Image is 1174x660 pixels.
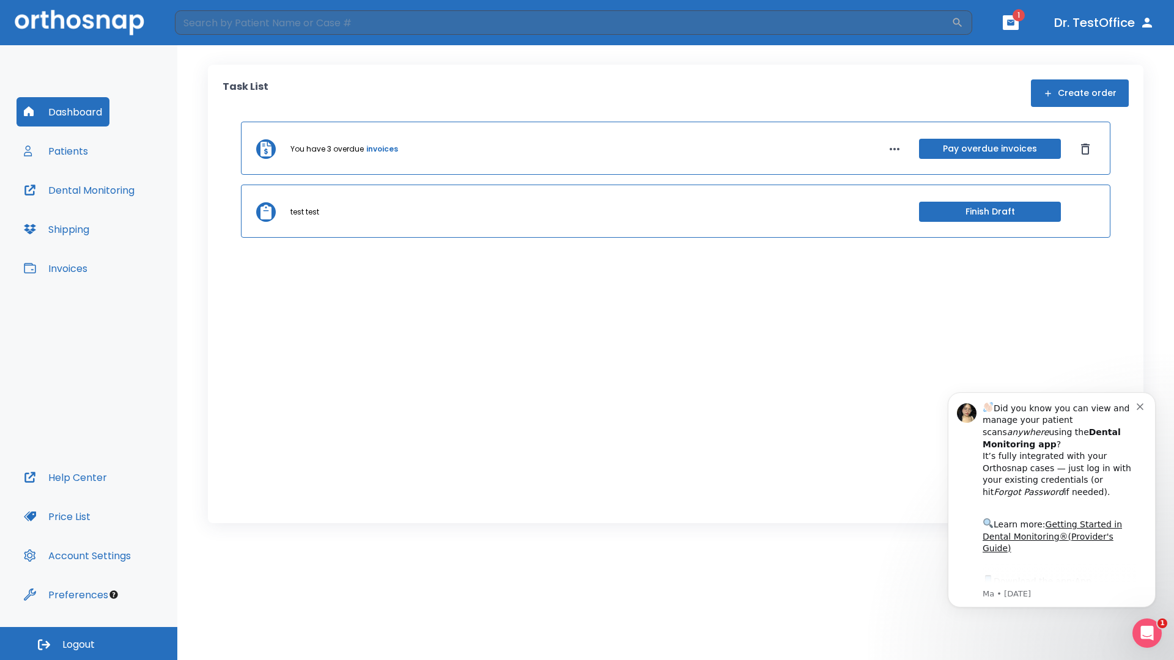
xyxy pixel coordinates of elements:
[17,97,109,127] button: Dashboard
[290,207,319,218] p: test test
[15,10,144,35] img: Orthosnap
[17,254,95,283] button: Invoices
[17,580,116,609] button: Preferences
[919,139,1061,159] button: Pay overdue invoices
[1157,618,1167,628] span: 1
[62,638,95,651] span: Logout
[17,541,138,570] button: Account Settings
[17,502,98,531] button: Price List
[108,589,119,600] div: Tooltip anchor
[919,202,1061,222] button: Finish Draft
[1132,618,1162,648] iframe: Intercom live chat
[1049,12,1159,34] button: Dr. TestOffice
[175,10,951,35] input: Search by Patient Name or Case #
[223,79,268,107] p: Task List
[290,144,364,155] p: You have 3 overdue
[929,377,1174,654] iframe: Intercom notifications message
[366,144,398,155] a: invoices
[17,175,142,205] button: Dental Monitoring
[17,136,95,166] button: Patients
[1031,79,1129,107] button: Create order
[1013,9,1025,21] span: 1
[1076,139,1095,159] button: Dismiss
[17,463,114,492] button: Help Center
[17,215,97,244] button: Shipping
